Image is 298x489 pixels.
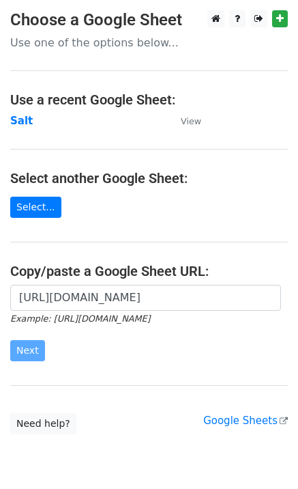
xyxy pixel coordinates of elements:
[10,413,76,434] a: Need help?
[10,313,150,324] small: Example: [URL][DOMAIN_NAME]
[167,115,201,127] a: View
[10,92,288,108] h4: Use a recent Google Sheet:
[10,170,288,186] h4: Select another Google Sheet:
[10,115,33,127] a: Salt
[10,10,288,30] h3: Choose a Google Sheet
[10,36,288,50] p: Use one of the options below...
[10,285,281,311] input: Paste your Google Sheet URL here
[10,340,45,361] input: Next
[10,197,61,218] a: Select...
[181,116,201,126] small: View
[10,263,288,279] h4: Copy/paste a Google Sheet URL:
[203,415,288,427] a: Google Sheets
